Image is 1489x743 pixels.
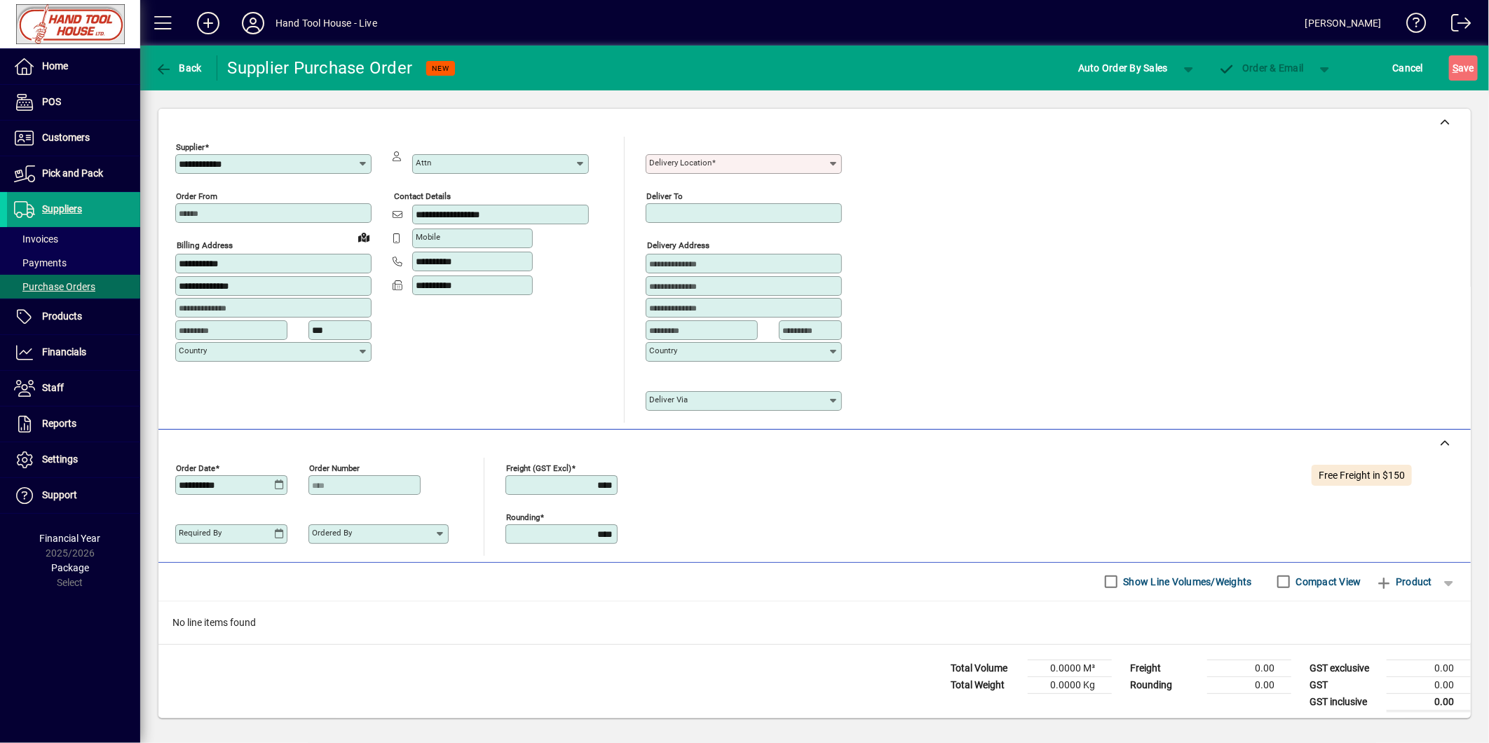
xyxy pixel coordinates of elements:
[353,226,375,248] a: View on map
[649,395,688,404] mat-label: Deliver via
[1387,660,1471,676] td: 0.00
[14,281,95,292] span: Purchase Orders
[432,64,449,73] span: NEW
[42,168,103,179] span: Pick and Pack
[42,96,61,107] span: POS
[506,512,540,522] mat-label: Rounding
[1207,660,1291,676] td: 0.00
[649,158,712,168] mat-label: Delivery Location
[1396,3,1427,48] a: Knowledge Base
[7,49,140,84] a: Home
[140,55,217,81] app-page-header-button: Back
[176,142,205,152] mat-label: Supplier
[7,275,140,299] a: Purchase Orders
[51,562,89,573] span: Package
[649,346,677,355] mat-label: Country
[1453,57,1474,79] span: ave
[228,57,413,79] div: Supplier Purchase Order
[944,676,1028,693] td: Total Weight
[1078,57,1168,79] span: Auto Order By Sales
[312,528,352,538] mat-label: Ordered by
[1207,676,1291,693] td: 0.00
[1218,62,1304,74] span: Order & Email
[42,454,78,465] span: Settings
[42,418,76,429] span: Reports
[309,463,360,472] mat-label: Order number
[1389,55,1427,81] button: Cancel
[7,478,140,513] a: Support
[1303,693,1387,711] td: GST inclusive
[151,55,205,81] button: Back
[231,11,276,36] button: Profile
[1303,676,1387,693] td: GST
[1319,470,1405,481] span: Free Freight in $150
[155,62,202,74] span: Back
[176,463,215,472] mat-label: Order date
[1211,55,1311,81] button: Order & Email
[40,533,101,544] span: Financial Year
[7,299,140,334] a: Products
[1368,569,1439,594] button: Product
[1071,55,1175,81] button: Auto Order By Sales
[1453,62,1458,74] span: S
[42,203,82,214] span: Suppliers
[14,233,58,245] span: Invoices
[1375,571,1432,593] span: Product
[7,85,140,120] a: POS
[179,346,207,355] mat-label: Country
[7,335,140,370] a: Financials
[7,121,140,156] a: Customers
[42,382,64,393] span: Staff
[42,346,86,357] span: Financials
[42,311,82,322] span: Products
[1123,676,1207,693] td: Rounding
[506,463,571,472] mat-label: Freight (GST excl)
[1028,676,1112,693] td: 0.0000 Kg
[158,601,1471,644] div: No line items found
[1305,12,1382,34] div: [PERSON_NAME]
[42,60,68,71] span: Home
[416,232,440,242] mat-label: Mobile
[7,227,140,251] a: Invoices
[1028,660,1112,676] td: 0.0000 M³
[1449,55,1478,81] button: Save
[42,489,77,500] span: Support
[646,191,683,201] mat-label: Deliver To
[1303,660,1387,676] td: GST exclusive
[944,660,1028,676] td: Total Volume
[1393,57,1424,79] span: Cancel
[1293,575,1361,589] label: Compact View
[179,528,222,538] mat-label: Required by
[42,132,90,143] span: Customers
[7,156,140,191] a: Pick and Pack
[276,12,377,34] div: Hand Tool House - Live
[1441,3,1471,48] a: Logout
[1121,575,1252,589] label: Show Line Volumes/Weights
[1387,676,1471,693] td: 0.00
[1123,660,1207,676] td: Freight
[1387,693,1471,711] td: 0.00
[176,191,217,201] mat-label: Order from
[186,11,231,36] button: Add
[14,257,67,268] span: Payments
[416,158,431,168] mat-label: Attn
[7,371,140,406] a: Staff
[7,407,140,442] a: Reports
[7,442,140,477] a: Settings
[7,251,140,275] a: Payments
